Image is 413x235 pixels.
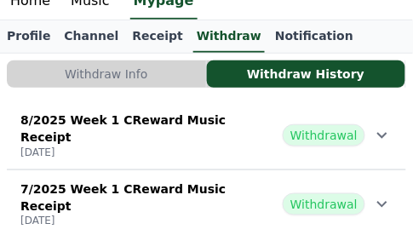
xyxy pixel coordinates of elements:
[20,112,255,146] p: 8/2025 Week 1 CReward Music Receipt
[7,101,406,170] button: 8/2025 Week 1 CReward Music Receipt [DATE] Withdrawal
[7,60,206,88] button: Withdraw Info
[283,124,365,146] span: Withdrawal
[207,60,406,88] button: Withdraw History
[20,215,255,228] p: [DATE]
[20,181,255,215] p: 7/2025 Week 1 CReward Music Receipt
[268,20,360,53] a: Notification
[7,60,207,88] a: Withdraw Info
[57,20,125,53] a: Channel
[125,20,190,53] a: Receipt
[207,60,407,88] a: Withdraw History
[283,193,365,215] span: Withdrawal
[193,20,265,53] a: Withdraw
[20,146,255,159] p: [DATE]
